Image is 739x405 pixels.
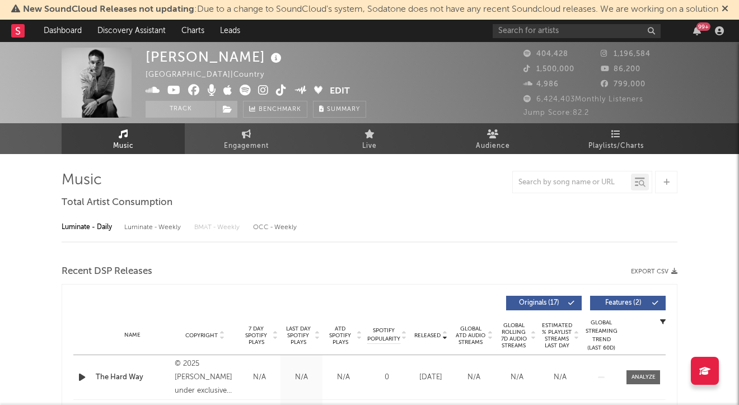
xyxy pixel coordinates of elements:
[174,20,212,42] a: Charts
[455,325,486,346] span: Global ATD Audio Streams
[523,81,559,88] span: 4,986
[212,20,248,42] a: Leads
[243,101,307,118] a: Benchmark
[523,66,574,73] span: 1,500,000
[367,372,406,383] div: 0
[185,332,218,339] span: Copyright
[283,325,313,346] span: Last Day Spotify Plays
[241,372,278,383] div: N/A
[696,22,710,31] div: 99 +
[62,123,185,154] a: Music
[308,123,431,154] a: Live
[513,300,565,306] span: Originals ( 17 )
[146,101,216,118] button: Track
[590,296,666,310] button: Features(2)
[601,50,651,58] span: 1,196,584
[597,300,649,306] span: Features ( 2 )
[554,123,677,154] a: Playlists/Charts
[584,319,618,352] div: Global Streaming Trend (Last 60D)
[523,96,643,103] span: 6,424,403 Monthly Listeners
[431,123,554,154] a: Audience
[455,372,493,383] div: N/A
[506,296,582,310] button: Originals(17)
[62,265,152,278] span: Recent DSP Releases
[722,5,728,14] span: Dismiss
[259,103,301,117] span: Benchmark
[541,372,579,383] div: N/A
[513,178,631,187] input: Search by song name or URL
[493,24,661,38] input: Search for artists
[36,20,90,42] a: Dashboard
[113,139,134,153] span: Music
[96,331,169,339] div: Name
[146,68,277,82] div: [GEOGRAPHIC_DATA] | Country
[175,357,236,398] div: © 2025 [PERSON_NAME] under exclusive license to Atlantic Recording Corporation.
[588,139,644,153] span: Playlists/Charts
[631,268,677,275] button: Export CSV
[541,322,572,349] span: Estimated % Playlist Streams Last Day
[313,101,366,118] button: Summary
[412,372,450,383] div: [DATE]
[283,372,320,383] div: N/A
[62,218,113,237] div: Luminate - Daily
[362,139,377,153] span: Live
[523,109,589,117] span: Jump Score: 82.2
[367,327,400,343] span: Spotify Popularity
[23,5,718,14] span: : Due to a change to SoundCloud's system, Sodatone does not have any recent Soundcloud releases. ...
[601,66,640,73] span: 86,200
[498,322,529,349] span: Global Rolling 7D Audio Streams
[96,372,169,383] a: The Hard Way
[62,196,172,210] span: Total Artist Consumption
[124,218,183,237] div: Luminate - Weekly
[253,218,298,237] div: OCC - Weekly
[23,5,194,14] span: New SoundCloud Releases not updating
[241,325,271,346] span: 7 Day Spotify Plays
[327,106,360,113] span: Summary
[90,20,174,42] a: Discovery Assistant
[693,26,701,35] button: 99+
[325,325,355,346] span: ATD Spotify Plays
[146,48,284,66] div: [PERSON_NAME]
[414,332,441,339] span: Released
[523,50,568,58] span: 404,428
[325,372,362,383] div: N/A
[476,139,510,153] span: Audience
[498,372,536,383] div: N/A
[224,139,269,153] span: Engagement
[601,81,646,88] span: 799,000
[330,85,350,99] button: Edit
[185,123,308,154] a: Engagement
